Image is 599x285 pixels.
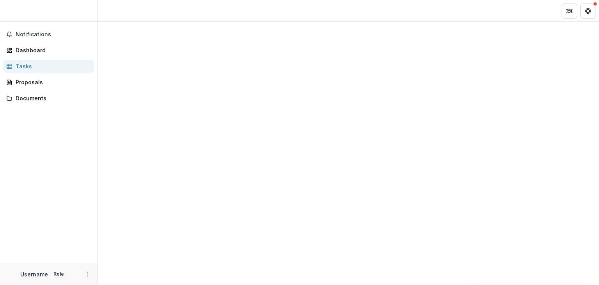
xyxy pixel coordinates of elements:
div: Proposals [16,78,88,86]
span: Notifications [16,31,91,38]
a: Proposals [3,76,94,89]
a: Dashboard [3,44,94,57]
div: Dashboard [16,46,88,54]
button: Partners [562,3,577,19]
a: Documents [3,92,94,105]
p: Username [20,270,48,278]
a: Tasks [3,60,94,73]
button: Get Help [580,3,596,19]
p: Role [51,271,66,278]
div: Tasks [16,62,88,70]
button: More [83,269,92,279]
div: Documents [16,94,88,102]
button: Notifications [3,28,94,41]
